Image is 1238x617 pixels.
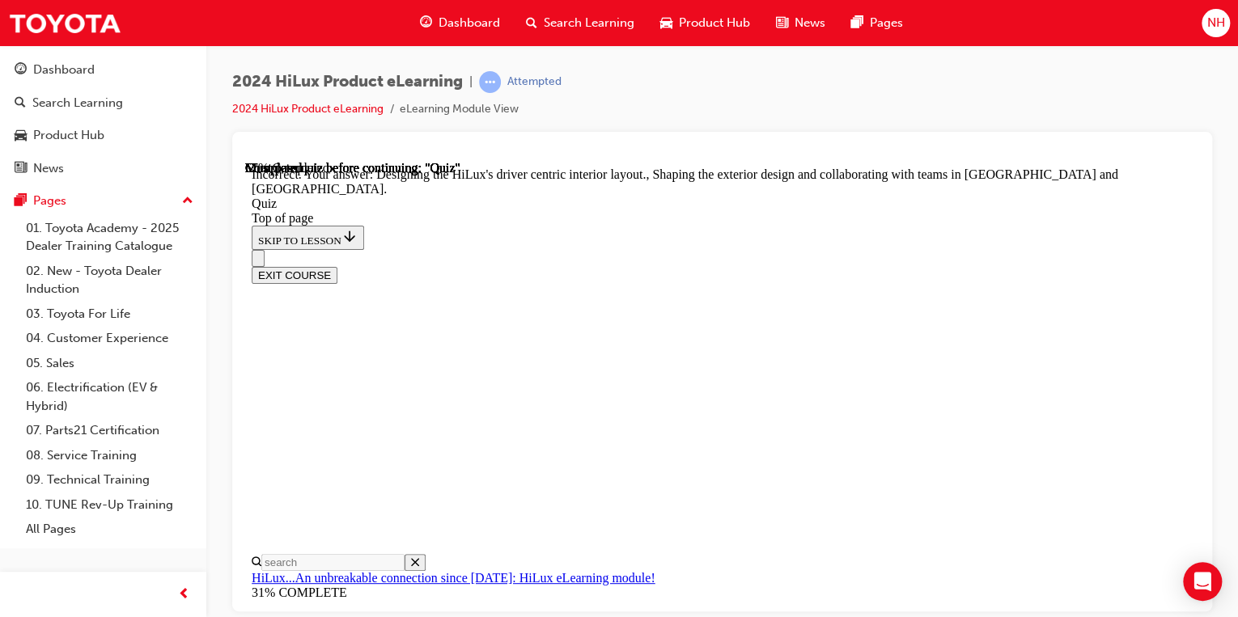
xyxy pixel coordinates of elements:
[6,50,948,65] div: Top of page
[6,425,948,439] div: 31% COMPLETE
[6,36,948,50] div: Quiz
[232,102,384,116] a: 2024 HiLux Product eLearning
[439,14,500,32] span: Dashboard
[19,517,200,542] a: All Pages
[1202,9,1230,37] button: NH
[507,74,562,90] div: Attempted
[6,65,119,89] button: SKIP TO LESSON
[679,14,750,32] span: Product Hub
[19,418,200,443] a: 07. Parts21 Certification
[8,5,121,41] img: Trak
[15,129,27,143] span: car-icon
[420,13,432,33] span: guage-icon
[232,73,463,91] span: 2024 HiLux Product eLearning
[6,106,92,123] button: EXIT COURSE
[182,191,193,212] span: up-icon
[526,13,537,33] span: search-icon
[15,96,26,111] span: search-icon
[33,61,95,79] div: Dashboard
[1183,562,1222,601] div: Open Intercom Messenger
[19,375,200,418] a: 06. Electrification (EV & Hybrid)
[1206,14,1224,32] span: NH
[19,467,200,492] a: 09. Technical Training
[32,94,123,112] div: Search Learning
[16,393,159,410] input: Search
[15,162,27,176] span: news-icon
[6,186,200,216] button: Pages
[479,71,501,93] span: learningRecordVerb_ATTEMPT-icon
[6,89,19,106] button: Close navigation menu
[6,6,948,36] div: Incorrect. Your answer: Designing the HiLux's driver centric interior layout., Shaping the exteri...
[19,259,200,302] a: 02. New - Toyota Dealer Induction
[469,73,473,91] span: |
[159,393,180,410] button: Close search menu
[407,6,513,40] a: guage-iconDashboard
[13,74,112,86] span: SKIP TO LESSON
[33,192,66,210] div: Pages
[838,6,916,40] a: pages-iconPages
[795,14,825,32] span: News
[15,63,27,78] span: guage-icon
[19,302,200,327] a: 03. Toyota For Life
[19,216,200,259] a: 01. Toyota Academy - 2025 Dealer Training Catalogue
[19,443,200,468] a: 08. Service Training
[544,14,634,32] span: Search Learning
[33,126,104,145] div: Product Hub
[776,13,788,33] span: news-icon
[870,14,903,32] span: Pages
[19,326,200,351] a: 04. Customer Experience
[19,492,200,518] a: 10. TUNE Rev-Up Training
[6,55,200,85] a: Dashboard
[6,120,200,150] a: Product Hub
[6,154,200,184] a: News
[763,6,838,40] a: news-iconNews
[15,194,27,209] span: pages-icon
[400,100,519,119] li: eLearning Module View
[19,351,200,376] a: 05. Sales
[660,13,672,33] span: car-icon
[513,6,647,40] a: search-iconSearch Learning
[33,159,64,178] div: News
[851,13,863,33] span: pages-icon
[6,52,200,186] button: DashboardSearch LearningProduct HubNews
[647,6,763,40] a: car-iconProduct Hub
[6,410,410,424] a: HiLux...An unbreakable connection since [DATE]: HiLux eLearning module!
[6,88,200,118] a: Search Learning
[178,585,190,605] span: prev-icon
